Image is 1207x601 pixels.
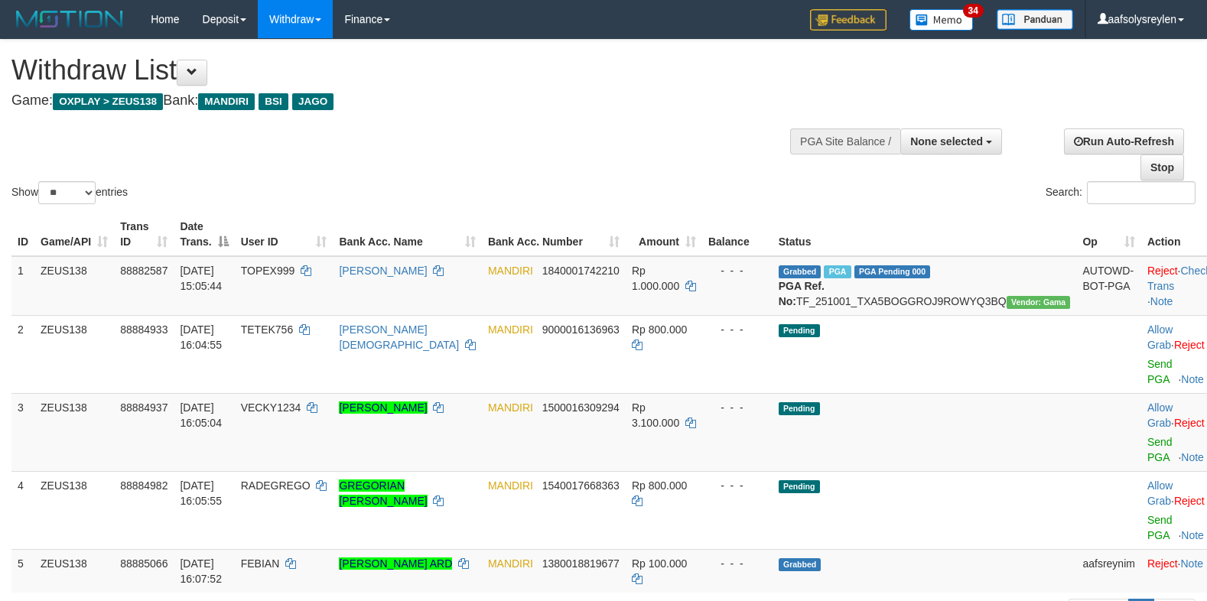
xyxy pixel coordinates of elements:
th: Status [773,213,1077,256]
a: Note [1181,451,1204,463]
span: · [1147,401,1174,429]
span: MANDIRI [488,401,533,414]
span: Rp 800.000 [632,323,687,336]
th: Amount: activate to sort column ascending [626,213,702,256]
a: Send PGA [1147,436,1173,463]
td: 4 [11,471,34,549]
span: Rp 100.000 [632,557,687,570]
span: OXPLAY > ZEUS138 [53,93,163,110]
span: Pending [779,402,820,415]
a: Stop [1140,154,1184,180]
label: Search: [1046,181,1196,204]
span: TOPEX999 [241,265,295,277]
span: PGA Pending [854,265,931,278]
td: ZEUS138 [34,256,114,316]
div: - - - [708,556,766,571]
th: Date Trans.: activate to sort column descending [174,213,234,256]
img: panduan.png [997,9,1073,30]
th: User ID: activate to sort column ascending [235,213,333,256]
span: Rp 800.000 [632,479,687,492]
a: Note [1181,373,1204,385]
a: GREGORIAN [PERSON_NAME] [339,479,427,507]
td: 2 [11,315,34,393]
td: aafsreynim [1076,549,1140,593]
a: Reject [1147,265,1178,277]
td: ZEUS138 [34,315,114,393]
span: 88884982 [120,479,168,492]
input: Search: [1087,181,1196,204]
h4: Game: Bank: [11,93,789,109]
h1: Withdraw List [11,55,789,86]
span: Copy 1540017668363 to clipboard [542,479,620,492]
span: [DATE] 15:05:44 [180,265,222,292]
td: ZEUS138 [34,471,114,549]
td: 3 [11,393,34,471]
span: MANDIRI [488,323,533,336]
span: FEBIAN [241,557,280,570]
td: ZEUS138 [34,549,114,593]
select: Showentries [38,181,96,204]
span: 88884933 [120,323,168,336]
a: Reject [1174,417,1205,429]
a: [PERSON_NAME] [339,265,427,277]
span: MANDIRI [198,93,255,110]
a: Reject [1147,557,1178,570]
td: 5 [11,549,34,593]
a: [PERSON_NAME][DEMOGRAPHIC_DATA] [339,323,459,351]
b: PGA Ref. No: [779,280,825,307]
th: Op: activate to sort column ascending [1076,213,1140,256]
a: [PERSON_NAME] ARD [339,557,452,570]
a: Note [1181,557,1204,570]
span: Copy 9000016136963 to clipboard [542,323,620,336]
img: Feedback.jpg [810,9,887,31]
div: PGA Site Balance / [790,128,900,154]
span: BSI [259,93,288,110]
td: AUTOWD-BOT-PGA [1076,256,1140,316]
span: Grabbed [779,558,821,571]
label: Show entries [11,181,128,204]
button: None selected [900,128,1002,154]
a: Run Auto-Refresh [1064,128,1184,154]
span: Copy 1500016309294 to clipboard [542,401,620,414]
span: [DATE] 16:05:55 [180,479,222,507]
span: MANDIRI [488,265,533,277]
span: [DATE] 16:05:04 [180,401,222,429]
span: MANDIRI [488,479,533,492]
a: Send PGA [1147,358,1173,385]
th: Trans ID: activate to sort column ascending [114,213,174,256]
th: Game/API: activate to sort column ascending [34,213,114,256]
span: Copy 1840001742210 to clipboard [542,265,620,277]
a: Note [1150,295,1173,307]
span: 88885066 [120,557,168,570]
a: Allow Grab [1147,323,1173,351]
span: VECKY1234 [241,401,301,414]
span: Rp 3.100.000 [632,401,679,429]
a: Send PGA [1147,514,1173,541]
th: Balance [702,213,773,256]
span: 88882587 [120,265,168,277]
th: Bank Acc. Name: activate to sort column ascending [333,213,481,256]
td: ZEUS138 [34,393,114,471]
span: Vendor URL: https://trx31.1velocity.biz [1007,296,1071,309]
a: Allow Grab [1147,401,1173,429]
a: Note [1181,529,1204,541]
span: Pending [779,480,820,493]
span: Rp 1.000.000 [632,265,679,292]
a: Allow Grab [1147,479,1173,507]
a: Reject [1174,339,1205,351]
span: 88884937 [120,401,168,414]
span: RADEGREGO [241,479,311,492]
span: · [1147,323,1174,351]
div: - - - [708,322,766,337]
img: MOTION_logo.png [11,8,128,31]
span: None selected [910,135,983,148]
span: TETEK756 [241,323,293,336]
span: 34 [963,4,984,18]
div: - - - [708,478,766,493]
span: · [1147,479,1174,507]
div: - - - [708,400,766,415]
div: - - - [708,263,766,278]
td: TF_251001_TXA5BOGGROJ9ROWYQ3BQ [773,256,1077,316]
span: Marked by aafnoeunsreypich [824,265,851,278]
td: 1 [11,256,34,316]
